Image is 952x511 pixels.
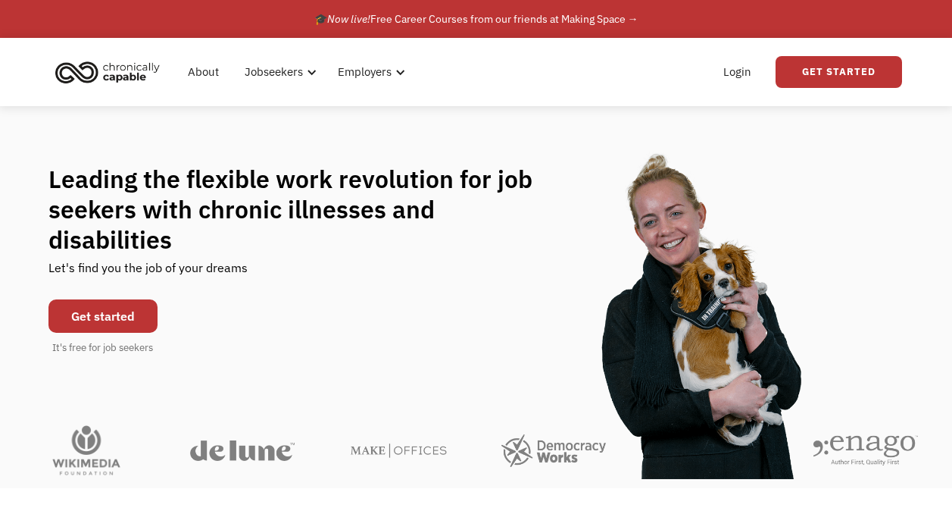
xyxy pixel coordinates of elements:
a: home [51,55,171,89]
a: Get Started [776,56,902,88]
div: Employers [329,48,410,96]
div: Let's find you the job of your dreams [48,255,248,292]
em: Now live! [327,12,370,26]
div: Jobseekers [245,63,303,81]
div: Employers [338,63,392,81]
div: It's free for job seekers [52,340,153,356]
a: Login [714,48,760,96]
a: Get started [48,299,158,333]
div: 🎓 Free Career Courses from our friends at Making Space → [314,10,638,28]
a: About [179,48,228,96]
div: Jobseekers [236,48,321,96]
img: Chronically Capable logo [51,55,164,89]
h1: Leading the flexible work revolution for job seekers with chronic illnesses and disabilities [48,164,562,255]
